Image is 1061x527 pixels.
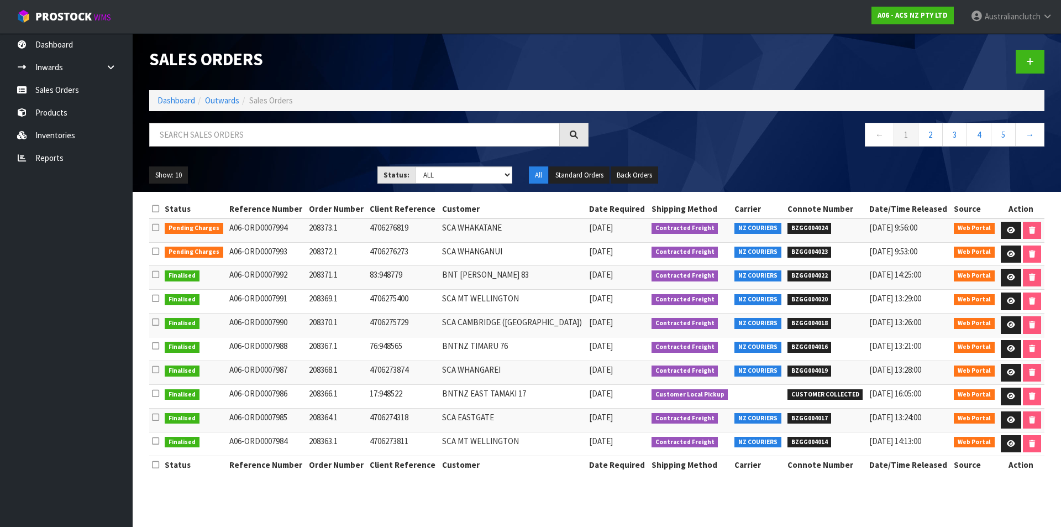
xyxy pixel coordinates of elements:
[866,456,951,473] th: Date/Time Released
[589,364,613,375] span: [DATE]
[954,366,995,377] span: Web Portal
[162,200,227,218] th: Status
[954,223,995,234] span: Web Portal
[367,314,439,337] td: 4706275729
[439,242,586,266] td: SCA WHANGANUI
[439,408,586,432] td: SCA EASTGATE
[589,222,613,233] span: [DATE]
[306,218,367,242] td: 208373.1
[227,200,306,218] th: Reference Number
[165,270,199,281] span: Finalised
[157,95,195,106] a: Dashboard
[149,123,560,147] input: Search sales orders
[869,269,921,280] span: [DATE] 14:25:00
[227,314,306,337] td: A06-ORD0007990
[205,95,239,106] a: Outwards
[149,50,589,69] h1: Sales Orders
[652,389,728,400] span: Customer Local Pickup
[589,317,613,327] span: [DATE]
[165,294,199,305] span: Finalised
[227,408,306,432] td: A06-ORD0007985
[367,385,439,409] td: 17:948522
[439,456,586,473] th: Customer
[787,223,832,234] span: BZGG004024
[734,318,781,329] span: NZ COURIERS
[589,341,613,351] span: [DATE]
[787,389,863,400] span: CUSTOMER COLLECTED
[367,242,439,266] td: 4706276273
[869,341,921,351] span: [DATE] 13:21:00
[918,123,943,147] a: 2
[367,337,439,361] td: 76:948565
[35,9,92,24] span: ProStock
[951,200,998,218] th: Source
[734,247,781,258] span: NZ COURIERS
[1015,123,1044,147] a: →
[439,266,586,290] td: BNT [PERSON_NAME] 83
[951,456,998,473] th: Source
[439,314,586,337] td: SCA CAMBRIDGE ([GEOGRAPHIC_DATA])
[367,456,439,473] th: Client Reference
[787,342,832,353] span: BZGG004016
[439,432,586,456] td: SCA MT WELLINGTON
[306,242,367,266] td: 208372.1
[439,290,586,314] td: SCA MT WELLINGTON
[652,270,718,281] span: Contracted Freight
[227,290,306,314] td: A06-ORD0007991
[367,218,439,242] td: 4706276819
[165,413,199,424] span: Finalised
[991,123,1016,147] a: 5
[439,337,586,361] td: BNTNZ TIMARU 76
[652,413,718,424] span: Contracted Freight
[787,247,832,258] span: BZGG004023
[954,247,995,258] span: Web Portal
[605,123,1044,150] nav: Page navigation
[869,222,917,233] span: [DATE] 9:56:00
[439,218,586,242] td: SCA WHAKATANE
[589,412,613,422] span: [DATE]
[227,361,306,385] td: A06-ORD0007987
[954,413,995,424] span: Web Portal
[439,385,586,409] td: BNTNZ EAST TAMAKI 17
[954,270,995,281] span: Web Portal
[165,318,199,329] span: Finalised
[785,456,866,473] th: Connote Number
[652,294,718,305] span: Contracted Freight
[384,170,409,180] strong: Status:
[227,218,306,242] td: A06-ORD0007994
[589,269,613,280] span: [DATE]
[866,200,951,218] th: Date/Time Released
[652,318,718,329] span: Contracted Freight
[227,385,306,409] td: A06-ORD0007986
[942,123,967,147] a: 3
[734,342,781,353] span: NZ COURIERS
[732,456,785,473] th: Carrier
[869,436,921,446] span: [DATE] 14:13:00
[869,293,921,304] span: [DATE] 13:29:00
[734,437,781,448] span: NZ COURIERS
[652,223,718,234] span: Contracted Freight
[734,294,781,305] span: NZ COURIERS
[227,266,306,290] td: A06-ORD0007992
[954,294,995,305] span: Web Portal
[586,200,648,218] th: Date Required
[367,361,439,385] td: 4706273874
[529,166,548,184] button: All
[967,123,991,147] a: 4
[954,437,995,448] span: Web Portal
[589,436,613,446] span: [DATE]
[649,200,732,218] th: Shipping Method
[787,318,832,329] span: BZGG004018
[306,456,367,473] th: Order Number
[734,366,781,377] span: NZ COURIERS
[652,437,718,448] span: Contracted Freight
[785,200,866,218] th: Connote Number
[652,342,718,353] span: Contracted Freight
[306,432,367,456] td: 208363.1
[367,408,439,432] td: 4706274318
[249,95,293,106] span: Sales Orders
[869,388,921,399] span: [DATE] 16:05:00
[589,246,613,257] span: [DATE]
[869,246,917,257] span: [DATE] 9:53:00
[227,456,306,473] th: Reference Number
